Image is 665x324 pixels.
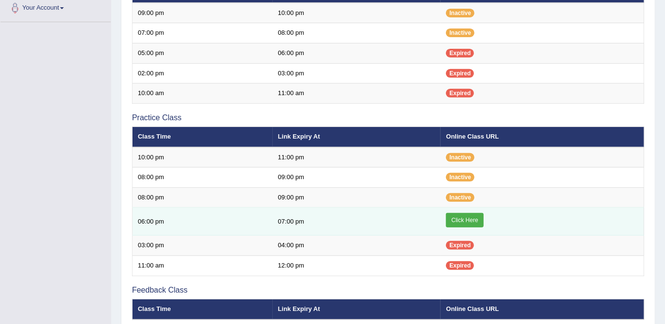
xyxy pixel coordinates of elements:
th: Link Expiry At [273,299,441,320]
span: Expired [446,69,474,78]
td: 05:00 pm [133,43,273,63]
td: 12:00 pm [273,256,441,276]
td: 03:00 pm [133,236,273,256]
td: 09:00 pm [273,187,441,208]
td: 10:00 pm [273,3,441,23]
th: Online Class URL [441,127,644,147]
h3: Feedback Class [132,286,644,295]
span: Expired [446,89,474,98]
span: Expired [446,49,474,57]
th: Online Class URL [441,299,644,320]
th: Link Expiry At [273,127,441,147]
td: 02:00 pm [133,63,273,84]
td: 11:00 am [133,256,273,276]
a: Click Here [446,213,483,227]
td: 07:00 pm [133,23,273,43]
th: Class Time [133,127,273,147]
td: 07:00 pm [273,208,441,236]
span: Inactive [446,193,474,202]
span: Inactive [446,28,474,37]
td: 10:00 pm [133,147,273,168]
td: 08:00 pm [133,168,273,188]
span: Inactive [446,173,474,182]
td: 11:00 am [273,84,441,104]
td: 04:00 pm [273,236,441,256]
td: 08:00 pm [133,187,273,208]
td: 11:00 pm [273,147,441,168]
td: 06:00 pm [273,43,441,63]
span: Expired [446,261,474,270]
td: 08:00 pm [273,23,441,43]
td: 03:00 pm [273,63,441,84]
th: Class Time [133,299,273,320]
span: Inactive [446,153,474,162]
td: 09:00 pm [133,3,273,23]
h3: Practice Class [132,113,644,122]
span: Expired [446,241,474,250]
td: 09:00 pm [273,168,441,188]
span: Inactive [446,9,474,17]
td: 06:00 pm [133,208,273,236]
td: 10:00 am [133,84,273,104]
